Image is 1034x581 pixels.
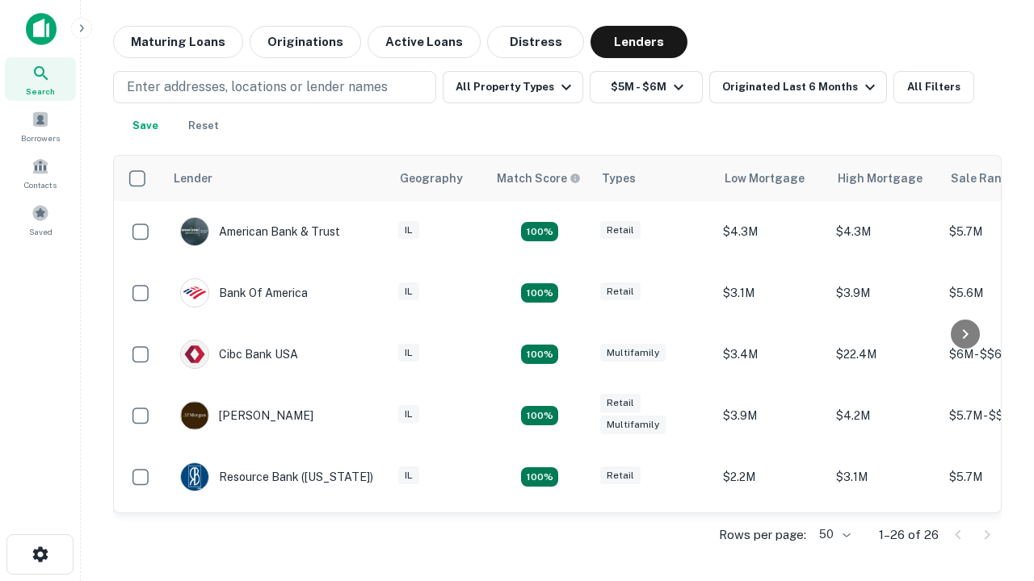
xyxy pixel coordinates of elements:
button: $5M - $6M [590,71,703,103]
p: 1–26 of 26 [879,525,939,545]
div: Capitalize uses an advanced AI algorithm to match your search with the best lender. The match sco... [497,169,581,187]
button: All Filters [893,71,974,103]
span: Search [26,85,55,98]
span: Borrowers [21,132,60,144]
div: American Bank & Trust [180,217,340,246]
div: Retail [600,282,641,301]
td: $3.9M [715,385,828,446]
td: $4.3M [715,201,828,262]
div: [PERSON_NAME] [180,401,313,430]
div: Multifamily [600,344,666,362]
div: Matching Properties: 4, hasApolloMatch: undefined [521,467,558,487]
th: Capitalize uses an advanced AI algorithm to match your search with the best lender. The match sco... [487,156,592,201]
td: $4.2M [828,385,941,446]
button: Distress [487,26,584,58]
div: IL [398,344,419,362]
button: Active Loans [368,26,481,58]
th: Geography [390,156,487,201]
img: picture [181,402,208,429]
a: Contacts [5,151,76,194]
div: IL [398,405,419,424]
h6: Match Score [497,169,578,187]
div: Cibc Bank USA [180,340,298,369]
div: Matching Properties: 7, hasApolloMatch: undefined [521,222,558,241]
td: $2.2M [715,446,828,508]
p: Rows per page: [719,525,806,545]
span: Saved [29,225,53,238]
div: Resource Bank ([US_STATE]) [180,462,373,491]
div: Matching Properties: 4, hasApolloMatch: undefined [521,345,558,364]
button: Save your search to get updates of matches that match your search criteria. [120,110,171,142]
td: $3.1M [828,446,941,508]
a: Search [5,57,76,101]
td: $3.4M [715,324,828,385]
td: $3.1M [715,262,828,324]
td: $19.4M [828,508,941,569]
div: Lender [174,169,212,188]
th: Lender [164,156,390,201]
button: Originated Last 6 Months [709,71,887,103]
button: All Property Types [443,71,583,103]
img: picture [181,463,208,491]
div: Low Mortgage [725,169,805,188]
th: High Mortgage [828,156,941,201]
div: Multifamily [600,416,666,434]
img: picture [181,341,208,368]
div: Matching Properties: 4, hasApolloMatch: undefined [521,406,558,425]
a: Saved [5,198,76,241]
td: $19.4M [715,508,828,569]
div: Types [602,169,636,188]
th: Types [592,156,715,201]
div: Originated Last 6 Months [722,77,880,97]
button: Originations [250,26,361,58]
img: picture [181,279,208,307]
div: Matching Properties: 4, hasApolloMatch: undefined [521,283,558,303]
div: Retail [600,466,641,485]
div: 50 [813,523,853,546]
p: Enter addresses, locations or lender names [127,77,388,97]
th: Low Mortgage [715,156,828,201]
a: Borrowers [5,104,76,148]
div: High Mortgage [838,169,923,188]
div: Retail [600,221,641,240]
div: IL [398,282,419,301]
iframe: Chat Widget [953,400,1034,478]
div: IL [398,221,419,240]
td: $3.9M [828,262,941,324]
div: Bank Of America [180,278,308,307]
td: $4.3M [828,201,941,262]
button: Reset [178,110,229,142]
span: Contacts [24,178,57,191]
img: capitalize-icon.png [26,13,57,45]
td: $22.4M [828,324,941,385]
button: Lenders [591,26,687,58]
div: IL [398,466,419,485]
div: Geography [400,169,463,188]
button: Maturing Loans [113,26,243,58]
button: Enter addresses, locations or lender names [113,71,436,103]
img: picture [181,218,208,245]
div: Retail [600,394,641,412]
